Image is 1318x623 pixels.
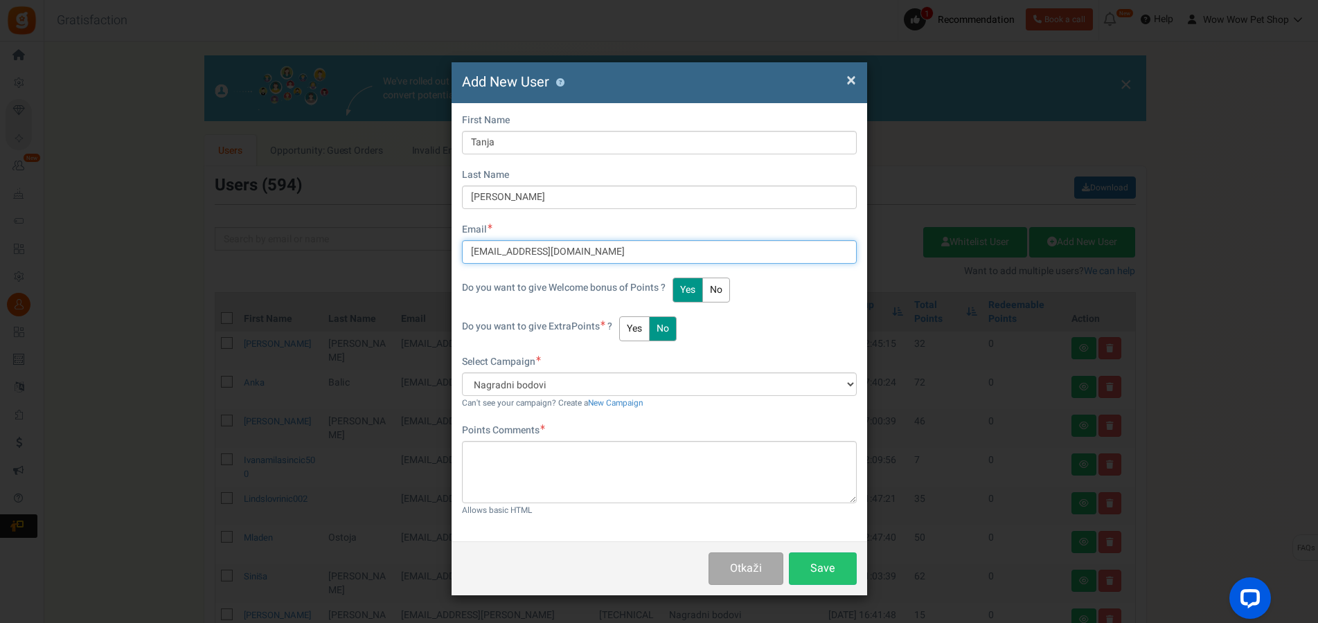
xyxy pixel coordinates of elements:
span: Do you want to give Extra [462,319,571,334]
span: Add New User [462,72,549,92]
button: Save [789,552,857,585]
span: × [846,67,856,93]
label: Last Name [462,168,509,182]
button: No [649,316,677,341]
button: No [702,278,730,303]
button: Yes [673,278,703,303]
a: New Campaign [588,397,643,409]
span: ? [607,319,612,334]
label: Points Comments [462,424,545,437]
label: First Name [462,114,510,127]
button: ? [556,78,565,87]
small: Allows basic HTML [462,505,532,516]
button: Yes [619,316,650,341]
small: Can't see your campaign? Create a [462,397,643,409]
button: Otkaži [709,552,783,585]
label: Points [462,320,612,334]
label: Email [462,223,492,237]
label: Do you want to give Welcome bonus of Points ? [462,281,666,295]
label: Select Campaign [462,355,541,369]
